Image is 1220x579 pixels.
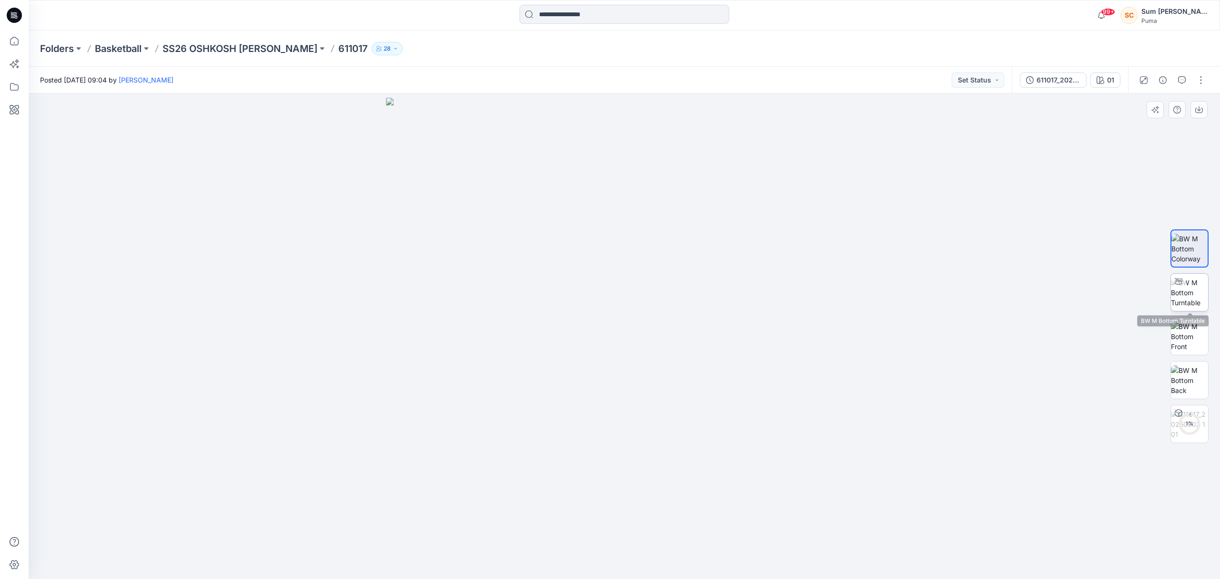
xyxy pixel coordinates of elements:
[1171,278,1208,308] img: BW M Bottom Turntable
[95,42,142,55] a: Basketball
[1020,72,1087,88] button: 611017_20250902 1
[1090,72,1120,88] button: 01
[1107,75,1114,85] div: 01
[1037,75,1080,85] div: 611017_20250902 1
[1171,234,1208,264] img: BW M Bottom Colorway
[1155,72,1170,88] button: Details
[40,75,173,85] span: Posted [DATE] 09:04 by
[40,42,74,55] a: Folders
[1171,321,1208,352] img: BW M Bottom Front
[1101,8,1115,16] span: 99+
[338,42,368,55] p: 611017
[163,42,317,55] a: SS26 OSHKOSH [PERSON_NAME]
[386,98,863,579] img: eyJhbGciOiJIUzI1NiIsImtpZCI6IjAiLCJzbHQiOiJzZXMiLCJ0eXAiOiJKV1QifQ.eyJkYXRhIjp7InR5cGUiOiJzdG9yYW...
[372,42,403,55] button: 28
[384,43,391,54] p: 28
[1178,420,1201,428] div: 1 %
[1141,6,1208,17] div: Sum [PERSON_NAME]
[1120,7,1138,24] div: SC
[1141,17,1208,24] div: Puma
[1171,409,1208,439] img: 611017_20250902 1 01
[119,76,173,84] a: [PERSON_NAME]
[1171,365,1208,395] img: BW M Bottom Back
